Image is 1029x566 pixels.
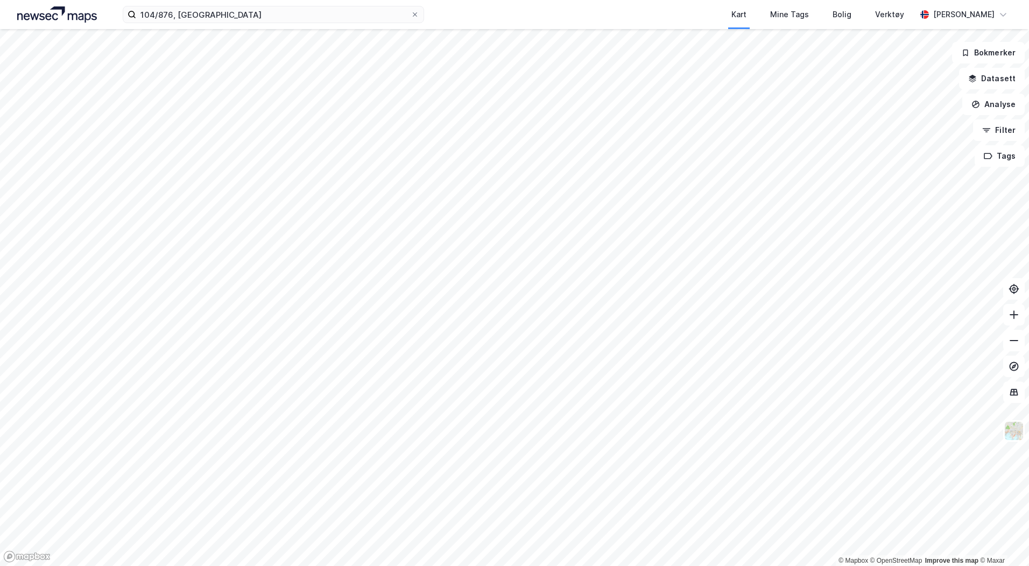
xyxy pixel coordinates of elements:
div: Kontrollprogram for chat [975,514,1029,566]
div: Kart [731,8,746,21]
img: Z [1004,421,1024,441]
button: Bokmerker [952,42,1025,63]
button: Filter [973,119,1025,141]
button: Tags [975,145,1025,167]
div: [PERSON_NAME] [933,8,995,21]
a: Mapbox [838,557,868,564]
a: OpenStreetMap [870,557,922,564]
img: logo.a4113a55bc3d86da70a041830d287a7e.svg [17,6,97,23]
div: Bolig [833,8,851,21]
div: Mine Tags [770,8,809,21]
div: Verktøy [875,8,904,21]
button: Analyse [962,94,1025,115]
a: Mapbox homepage [3,550,51,563]
input: Søk på adresse, matrikkel, gårdeiere, leietakere eller personer [136,6,411,23]
a: Improve this map [925,557,978,564]
button: Datasett [959,68,1025,89]
iframe: Chat Widget [975,514,1029,566]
